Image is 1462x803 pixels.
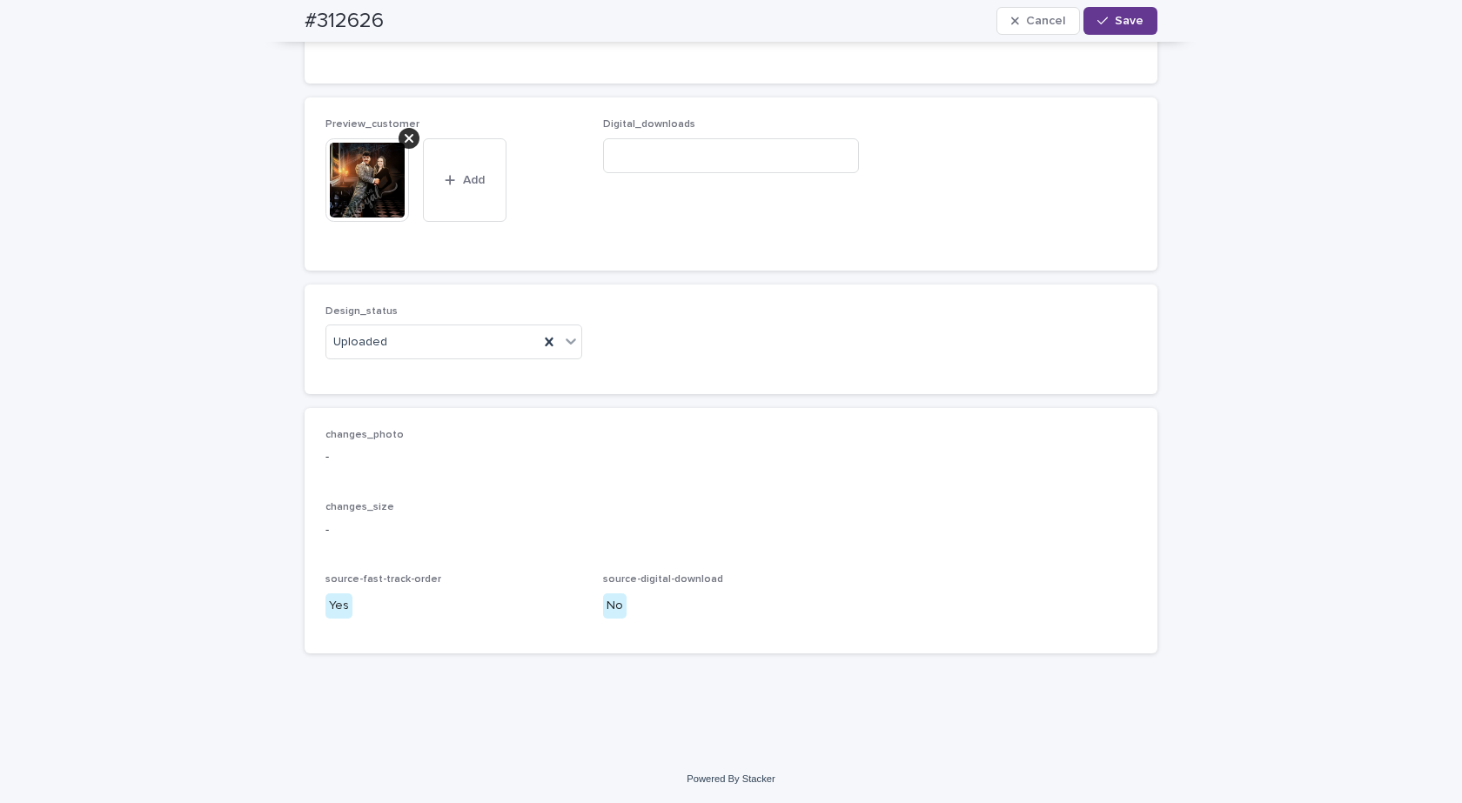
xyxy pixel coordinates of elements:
button: Save [1083,7,1157,35]
span: source-digital-download [603,574,723,585]
span: Design_status [325,306,398,317]
button: Cancel [996,7,1080,35]
div: Yes [325,593,352,619]
span: Save [1115,15,1143,27]
span: changes_size [325,502,394,512]
span: source-fast-track-order [325,574,441,585]
h2: #312626 [305,9,384,34]
div: No [603,593,627,619]
p: - [325,448,1137,466]
span: Preview_customer [325,119,419,130]
p: - [325,521,1137,539]
span: Digital_downloads [603,119,695,130]
a: Powered By Stacker [687,773,775,784]
span: Uploaded [333,333,387,351]
button: Add [423,138,506,222]
span: changes_photo [325,430,404,440]
span: Cancel [1026,15,1065,27]
span: Add [463,174,485,186]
